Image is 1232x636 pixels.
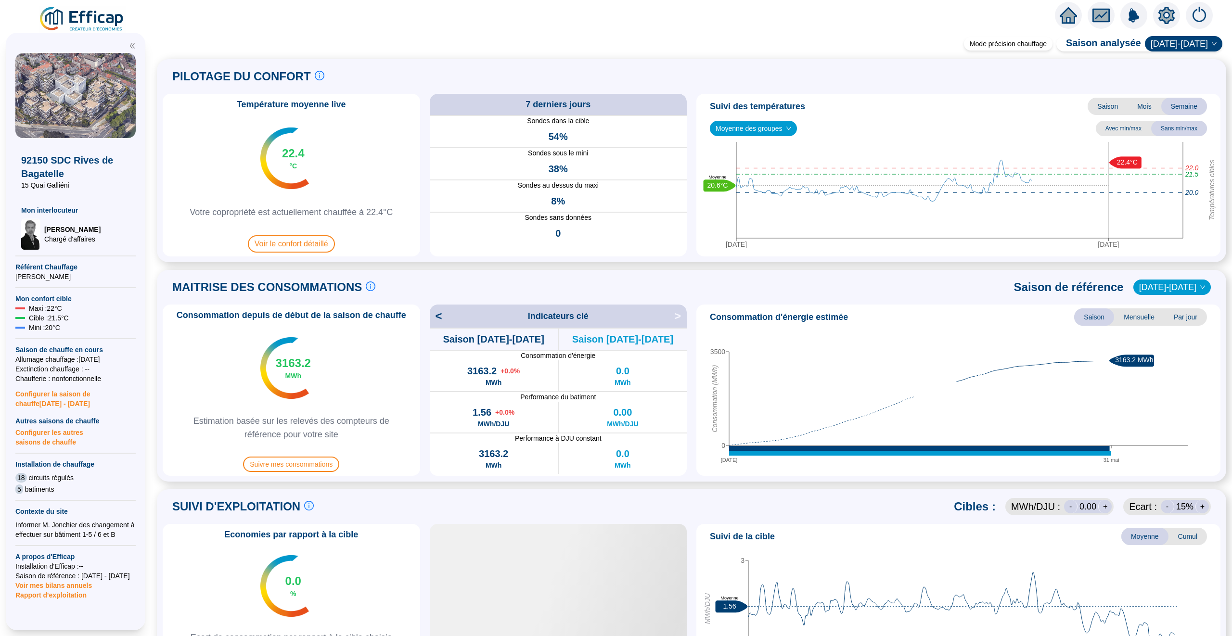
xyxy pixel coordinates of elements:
span: Saison [DATE]-[DATE] [572,332,673,346]
span: MAITRISE DES CONSOMMATIONS [172,280,362,295]
span: Allumage chauffage : [DATE] [15,355,136,364]
span: Mon interlocuteur [21,205,130,215]
span: Consommation d'énergie estimée [710,310,848,324]
span: Mini : 20 °C [29,323,60,332]
span: MWh/DJU [478,419,509,429]
span: 5 [15,484,23,494]
span: 3163.2 [276,356,311,371]
tspan: [DATE] [726,241,747,248]
span: Saison analysée [1056,36,1141,51]
span: > [674,308,687,324]
tspan: 20.0 [1185,189,1198,196]
span: home [1060,7,1077,24]
tspan: Consommation (MWh) [711,365,719,432]
tspan: 0 [721,442,725,449]
text: 22.4°C [1117,158,1138,165]
div: - [1064,500,1078,513]
span: 1.56 [473,406,491,419]
text: 3163.2 MWh [1115,356,1153,364]
span: + 0.0 % [500,366,520,376]
span: Sondes sans données [430,213,687,223]
span: MWh [486,460,501,470]
span: Mensuelle [1114,308,1164,326]
span: 22.4 [282,146,305,161]
span: 0.00 [613,406,632,419]
span: Voir le confort détaillé [248,235,335,253]
span: 8% [551,194,565,208]
span: 18 [15,473,27,483]
span: 15 Quai Galliéni [21,180,130,190]
text: Moyenne [708,175,726,179]
span: batiments [25,484,54,494]
tspan: Températures cibles [1208,160,1216,220]
img: alerts [1120,2,1147,29]
span: Chaufferie : non fonctionnelle [15,374,136,383]
span: Suivre mes consommations [243,457,339,472]
span: Estimation basée sur les relevés des compteurs de référence pour votre site [167,414,416,441]
span: Cible : 21.5 °C [29,313,69,323]
span: [PERSON_NAME] [44,225,101,234]
span: Cumul [1168,528,1207,545]
span: down [1211,41,1217,47]
span: Moyenne des groupes [716,121,791,136]
div: + [1098,500,1112,513]
span: 2023-2024 [1139,280,1205,294]
span: Avec min/max [1096,121,1151,136]
span: Installation de chauffage [15,459,136,469]
span: Chargé d'affaires [44,234,101,244]
span: Voir mes bilans annuels [15,576,92,589]
span: 3163.2 [479,447,508,460]
span: Consommation depuis de début de la saison de chauffe [171,308,412,322]
text: Moyenne [720,596,738,600]
span: Consommation d'énergie [430,351,687,360]
img: Chargé d'affaires [21,219,40,250]
span: 0.00 [1079,500,1096,513]
span: 0 [555,227,561,240]
span: Saison de chauffe en cours [15,345,136,355]
span: 3163.2 [467,364,497,378]
span: Sondes au dessus du maxi [430,180,687,191]
span: Sondes dans la cible [430,116,687,126]
tspan: MWh/DJU [704,593,711,624]
span: 92150 SDC Rives de Bagatelle [21,153,130,180]
span: 7 derniers jours [526,98,590,111]
span: 38% [549,162,568,176]
span: °C [289,161,297,171]
span: + 0.0 % [495,407,514,417]
tspan: 3500 [710,348,725,356]
span: MWh [486,378,501,387]
text: 1.56 [723,602,736,610]
div: Informer M. Jonchier des changement à effectuer sur bâtiment 1-5 / 6 et B [15,520,136,539]
div: + [1195,500,1209,513]
span: Ecart : [1129,500,1157,513]
span: info-circle [304,501,314,510]
span: Suivi des températures [710,100,805,113]
span: fund [1092,7,1110,24]
span: circuits régulés [29,473,74,483]
span: MWh /DJU : [1011,500,1060,513]
span: Exctinction chauffage : -- [15,364,136,374]
img: indicateur températures [260,337,309,399]
span: Saison [1074,308,1114,326]
span: info-circle [315,71,324,80]
span: Performance du batiment [430,392,687,402]
span: Suivi de la cible [710,530,775,543]
span: SUIVI D'EXPLOITATION [172,499,300,514]
span: Sondes sous le mini [430,148,687,158]
tspan: 22.0 [1185,164,1198,172]
span: 54% [549,130,568,143]
span: Performance à DJU constant [430,433,687,443]
span: Rapport d'exploitation [15,590,136,600]
span: A propos d'Efficap [15,552,136,561]
span: PILOTAGE DU CONFORT [172,69,311,84]
span: Par jour [1164,308,1207,326]
span: 15 % [1176,500,1193,513]
span: MWh [285,371,301,381]
span: Saison de référence : [DATE] - [DATE] [15,571,136,581]
span: Autres saisons de chauffe [15,416,136,426]
img: alerts [1186,2,1213,29]
span: Saison [DATE]-[DATE] [443,332,544,346]
tspan: [DATE] [721,457,738,463]
tspan: 21.5 [1185,170,1198,178]
span: Saison [1088,98,1128,115]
